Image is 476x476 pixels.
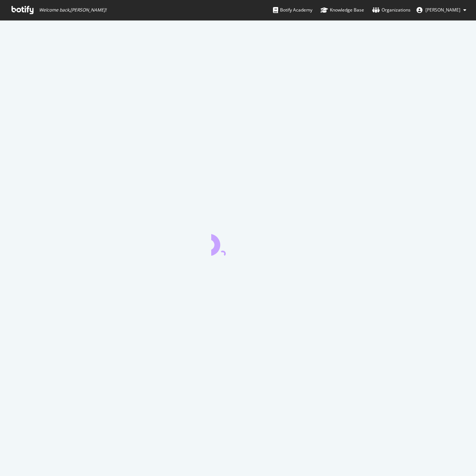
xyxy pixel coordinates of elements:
div: Knowledge Base [321,6,364,14]
div: Organizations [372,6,411,14]
div: animation [211,229,265,256]
span: Welcome back, [PERSON_NAME] ! [39,7,106,13]
span: Ivelisse Rodriguez [425,7,460,13]
button: [PERSON_NAME] [411,4,472,16]
div: Botify Academy [273,6,312,14]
